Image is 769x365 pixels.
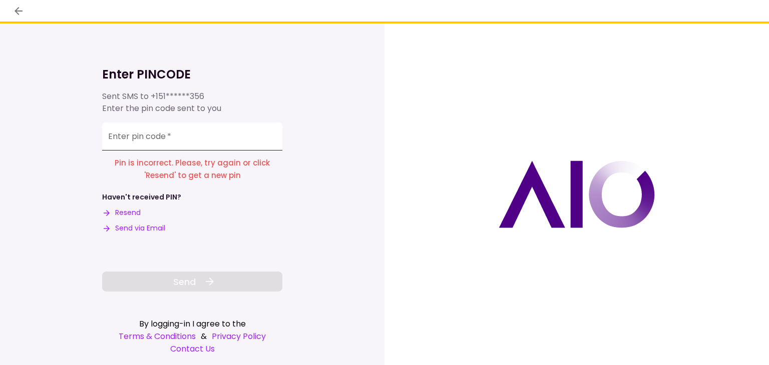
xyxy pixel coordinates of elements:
[102,192,181,202] div: Haven't received PIN?
[102,157,282,182] p: Pin is incorrect. Please, try again or click 'Resend' to get a new pin
[102,90,282,114] div: Sent SMS to Enter the pin code sent to you
[102,66,282,82] h1: Enter PINCODE
[102,271,282,291] button: Send
[10,2,27,19] button: back
[173,275,196,288] span: Send
[499,160,655,228] img: AIO logo
[102,317,282,330] div: By logging-in I agree to the
[102,342,282,355] a: Contact Us
[102,330,282,342] div: &
[119,330,196,342] a: Terms & Conditions
[212,330,266,342] a: Privacy Policy
[102,207,141,218] button: Resend
[102,223,165,233] button: Send via Email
